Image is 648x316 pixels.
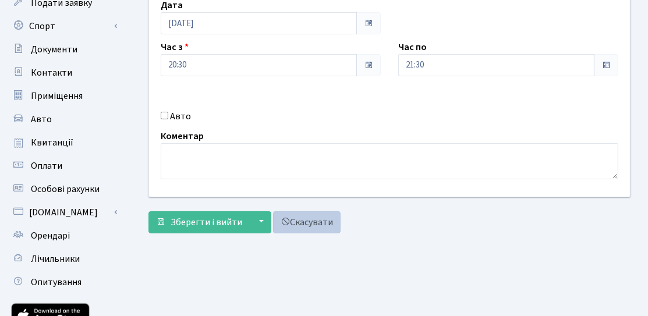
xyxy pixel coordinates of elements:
[6,177,122,201] a: Особові рахунки
[6,84,122,108] a: Приміщення
[31,183,100,196] span: Особові рахунки
[273,211,341,233] a: Скасувати
[6,38,122,61] a: Документи
[148,211,250,233] button: Зберегти і вийти
[6,15,122,38] a: Спорт
[31,229,70,242] span: Орендарі
[6,61,122,84] a: Контакти
[31,159,62,172] span: Оплати
[6,247,122,271] a: Лічильники
[6,108,122,131] a: Авто
[161,40,189,54] label: Час з
[31,136,73,149] span: Квитанції
[6,224,122,247] a: Орендарі
[161,129,204,143] label: Коментар
[171,216,242,229] span: Зберегти і вийти
[6,201,122,224] a: [DOMAIN_NAME]
[31,90,83,102] span: Приміщення
[6,271,122,294] a: Опитування
[170,109,191,123] label: Авто
[31,66,72,79] span: Контакти
[6,131,122,154] a: Квитанції
[31,276,82,289] span: Опитування
[31,253,80,265] span: Лічильники
[398,40,427,54] label: Час по
[31,43,77,56] span: Документи
[31,113,52,126] span: Авто
[6,154,122,177] a: Оплати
